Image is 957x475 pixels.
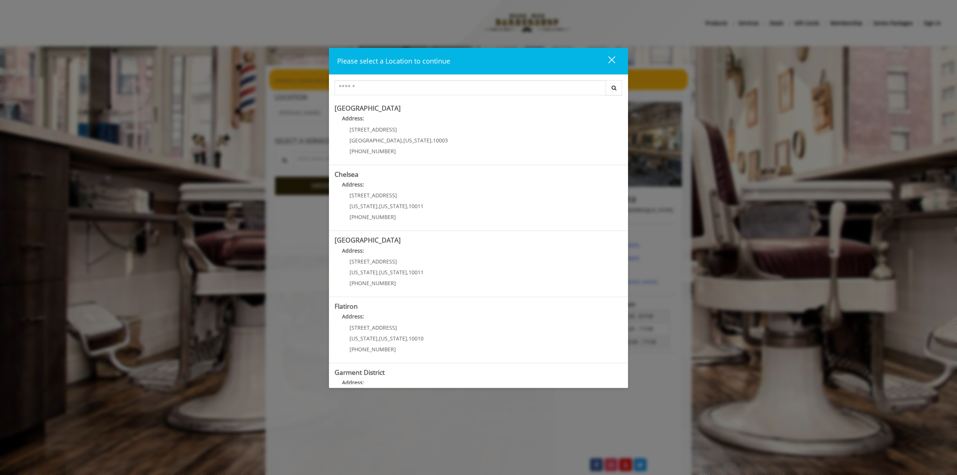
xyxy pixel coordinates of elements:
[409,335,424,342] span: 10010
[407,203,409,210] span: ,
[350,335,378,342] span: [US_STATE]
[378,203,379,210] span: ,
[350,203,378,210] span: [US_STATE]
[335,104,401,112] b: [GEOGRAPHIC_DATA]
[600,56,615,67] div: close dialog
[342,379,364,386] b: Address:
[433,137,448,144] span: 10003
[335,80,606,95] input: Search Center
[379,269,407,276] span: [US_STATE]
[350,192,397,199] span: [STREET_ADDRESS]
[342,115,364,122] b: Address:
[342,313,364,320] b: Address:
[342,247,364,254] b: Address:
[378,335,379,342] span: ,
[350,126,397,133] span: [STREET_ADDRESS]
[431,137,433,144] span: ,
[335,235,401,244] b: [GEOGRAPHIC_DATA]
[402,137,403,144] span: ,
[335,302,358,311] b: Flatiron
[335,80,622,99] div: Center Select
[350,137,402,144] span: [GEOGRAPHIC_DATA]
[403,137,431,144] span: [US_STATE]
[409,203,424,210] span: 10011
[350,148,396,155] span: [PHONE_NUMBER]
[379,203,407,210] span: [US_STATE]
[610,85,618,90] i: Search button
[350,346,396,353] span: [PHONE_NUMBER]
[350,213,396,220] span: [PHONE_NUMBER]
[594,53,620,69] button: close dialog
[335,170,359,179] b: Chelsea
[379,335,407,342] span: [US_STATE]
[407,335,409,342] span: ,
[342,181,364,188] b: Address:
[335,368,385,377] b: Garment District
[350,269,378,276] span: [US_STATE]
[407,269,409,276] span: ,
[378,269,379,276] span: ,
[409,269,424,276] span: 10011
[350,280,396,287] span: [PHONE_NUMBER]
[350,258,397,265] span: [STREET_ADDRESS]
[350,324,397,331] span: [STREET_ADDRESS]
[337,56,450,65] span: Please select a Location to continue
